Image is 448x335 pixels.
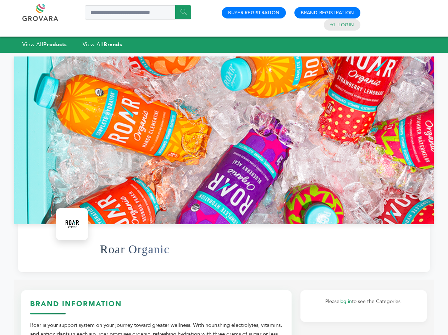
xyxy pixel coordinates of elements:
[22,41,67,48] a: View AllProducts
[301,10,354,16] a: Brand Registration
[30,299,283,314] h3: Brand Information
[85,5,191,20] input: Search a product or brand...
[338,22,354,28] a: Login
[83,41,122,48] a: View AllBrands
[308,297,420,306] p: Please to see the Categories.
[100,232,170,267] h1: Roar Organic
[43,41,67,48] strong: Products
[339,298,352,305] a: log in
[104,41,122,48] strong: Brands
[228,10,280,16] a: Buyer Registration
[58,210,86,238] img: Roar Organic Logo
